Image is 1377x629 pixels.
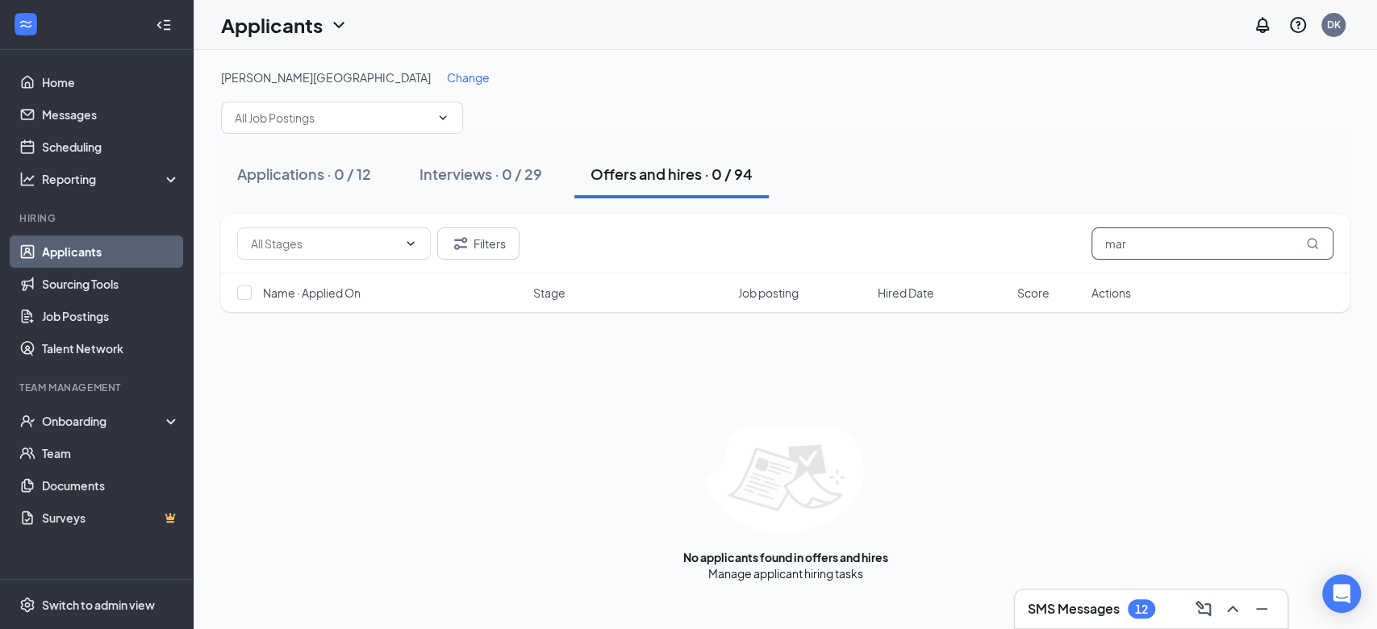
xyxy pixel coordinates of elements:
h3: SMS Messages [1028,600,1120,618]
div: Team Management [19,381,177,394]
div: Reporting [42,171,181,187]
div: Hiring [19,211,177,225]
div: Applications · 0 / 12 [237,164,371,184]
svg: WorkstreamLogo [18,16,34,32]
svg: Filter [451,234,470,253]
input: Search in offers and hires [1091,227,1333,260]
a: Talent Network [42,332,180,364]
span: Score [1017,285,1049,301]
h1: Applicants [221,11,323,39]
a: Home [42,66,180,98]
span: [PERSON_NAME][GEOGRAPHIC_DATA] [221,70,431,85]
a: Team [42,437,180,469]
button: Filter Filters [437,227,520,260]
div: Onboarding [42,413,166,429]
div: No applicants found in offers and hires [683,549,888,565]
button: ChevronUp [1220,596,1246,622]
a: Messages [42,98,180,131]
svg: ChevronUp [1223,599,1242,619]
a: Sourcing Tools [42,268,180,300]
a: Job Postings [42,300,180,332]
div: Switch to admin view [42,597,155,613]
div: DK [1327,18,1341,31]
span: Stage [533,285,565,301]
div: Interviews · 0 / 29 [419,164,542,184]
button: Minimize [1249,596,1275,622]
a: Applicants [42,235,180,268]
span: Name · Applied On [263,285,361,301]
svg: Settings [19,597,35,613]
div: Manage applicant hiring tasks [708,565,863,581]
div: 12 [1135,602,1148,616]
input: All Stages [251,235,398,252]
svg: MagnifyingGlass [1306,237,1319,250]
svg: Collapse [156,17,172,33]
span: Job posting [737,285,798,301]
svg: ChevronDown [436,111,449,124]
svg: Notifications [1253,15,1272,35]
a: SurveysCrown [42,502,180,534]
span: Change [447,70,490,85]
svg: Minimize [1252,599,1271,619]
svg: QuestionInfo [1288,15,1308,35]
svg: UserCheck [19,413,35,429]
svg: ComposeMessage [1194,599,1213,619]
svg: Analysis [19,171,35,187]
a: Documents [42,469,180,502]
button: ComposeMessage [1191,596,1216,622]
img: empty-state [707,425,864,533]
div: Offers and hires · 0 / 94 [590,164,753,184]
a: Scheduling [42,131,180,163]
input: All Job Postings [235,109,430,127]
svg: ChevronDown [329,15,348,35]
span: Actions [1091,285,1131,301]
div: Open Intercom Messenger [1322,574,1361,613]
svg: ChevronDown [404,237,417,250]
span: Hired Date [878,285,934,301]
